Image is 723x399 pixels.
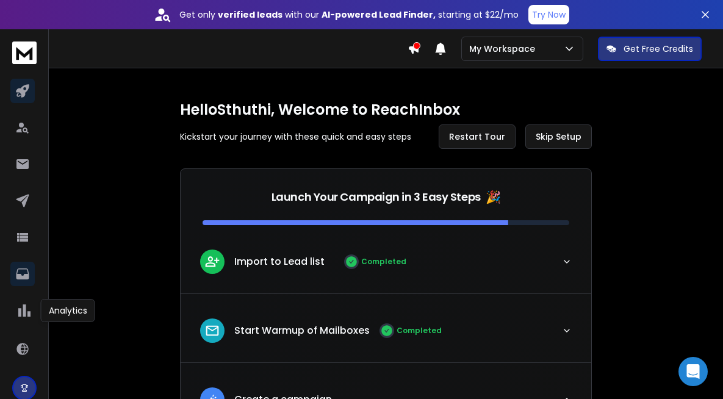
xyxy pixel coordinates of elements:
span: 🎉 [486,189,501,206]
button: Restart Tour [439,124,516,149]
button: leadImport to Lead listCompleted [181,240,591,293]
img: lead [204,254,220,269]
p: Get only with our starting at $22/mo [179,9,519,21]
button: Get Free Credits [598,37,702,61]
strong: AI-powered Lead Finder, [322,9,436,21]
img: lead [204,323,220,339]
strong: verified leads [218,9,282,21]
p: Import to Lead list [234,254,325,269]
button: Try Now [528,5,569,24]
p: Get Free Credits [624,43,693,55]
p: Completed [397,326,442,336]
div: Open Intercom Messenger [678,357,708,386]
img: logo [12,41,37,64]
span: Skip Setup [536,131,581,143]
button: leadStart Warmup of MailboxesCompleted [181,309,591,362]
h1: Hello Sthuthi , Welcome to ReachInbox [180,100,592,120]
p: Start Warmup of Mailboxes [234,323,370,338]
p: Try Now [532,9,566,21]
p: Kickstart your journey with these quick and easy steps [180,131,411,143]
p: My Workspace [469,43,540,55]
p: Launch Your Campaign in 3 Easy Steps [272,189,481,206]
div: Analytics [41,299,95,322]
button: Skip Setup [525,124,592,149]
p: Completed [361,257,406,267]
